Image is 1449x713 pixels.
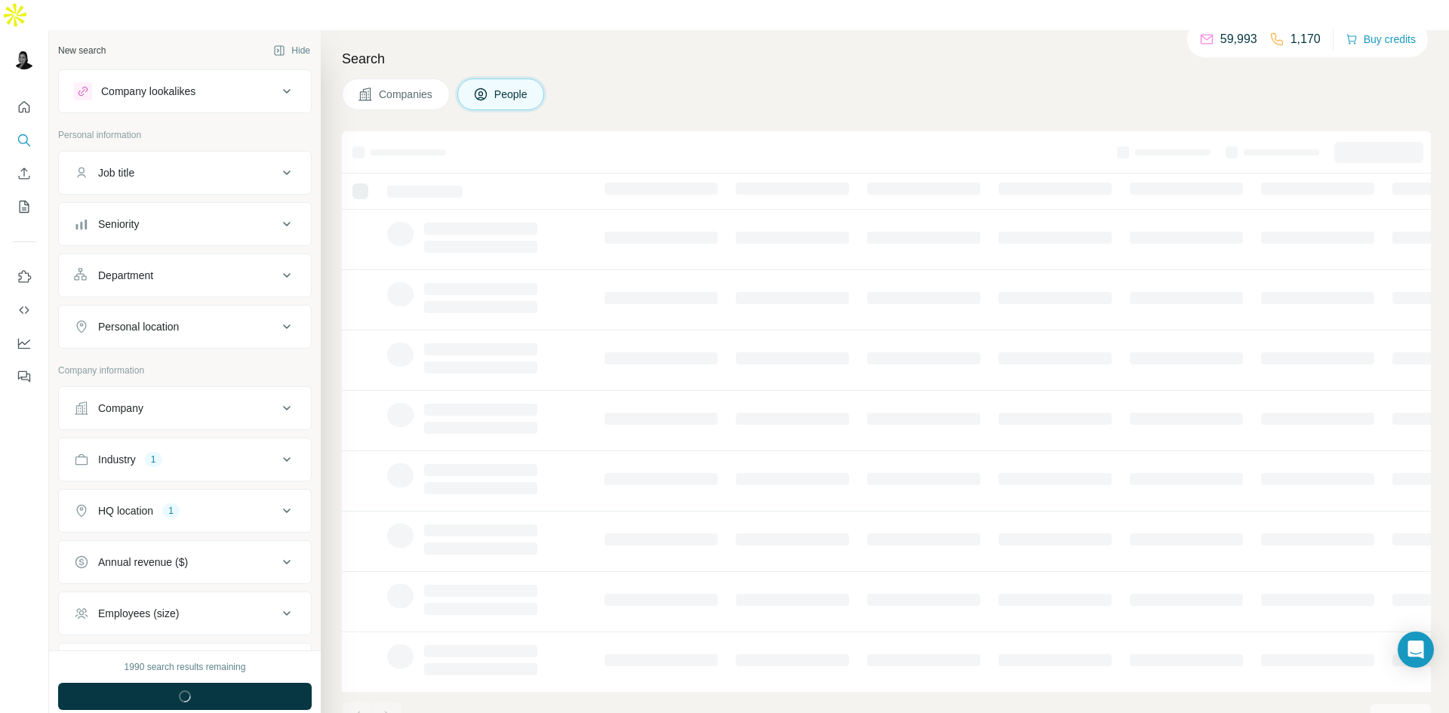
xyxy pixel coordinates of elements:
[12,330,36,357] button: Dashboard
[98,401,143,416] div: Company
[101,84,195,99] div: Company lookalikes
[59,595,311,632] button: Employees (size)
[59,73,311,109] button: Company lookalikes
[58,44,106,57] div: New search
[125,660,246,674] div: 1990 search results remaining
[98,606,179,621] div: Employees (size)
[59,441,311,478] button: Industry1
[59,390,311,426] button: Company
[1220,30,1257,48] p: 59,993
[12,363,36,390] button: Feedback
[58,364,312,377] p: Company information
[59,155,311,191] button: Job title
[98,268,153,283] div: Department
[494,87,529,102] span: People
[12,263,36,290] button: Use Surfe on LinkedIn
[59,544,311,580] button: Annual revenue ($)
[59,309,311,345] button: Personal location
[59,493,311,529] button: HQ location1
[12,297,36,324] button: Use Surfe API
[1398,632,1434,668] div: Open Intercom Messenger
[58,128,312,142] p: Personal information
[1346,29,1416,50] button: Buy credits
[379,87,434,102] span: Companies
[263,39,321,62] button: Hide
[162,504,180,518] div: 1
[12,94,36,121] button: Quick start
[98,555,188,570] div: Annual revenue ($)
[145,453,162,466] div: 1
[342,48,1431,69] h4: Search
[98,319,179,334] div: Personal location
[98,165,134,180] div: Job title
[12,45,36,69] img: Avatar
[1291,30,1321,48] p: 1,170
[59,257,311,293] button: Department
[98,217,139,232] div: Seniority
[98,503,153,518] div: HQ location
[59,647,311,683] button: Technologies
[12,127,36,154] button: Search
[98,452,136,467] div: Industry
[59,206,311,242] button: Seniority
[12,193,36,220] button: My lists
[12,160,36,187] button: Enrich CSV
